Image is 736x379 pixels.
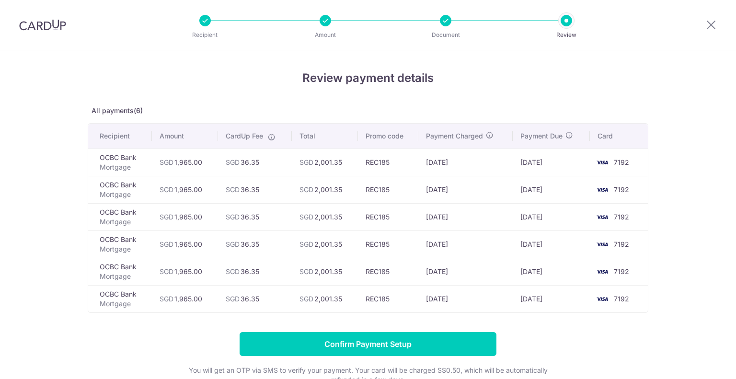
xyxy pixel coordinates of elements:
[418,258,513,285] td: [DATE]
[614,267,629,276] span: 7192
[292,285,358,312] td: 2,001.35
[226,185,240,194] span: SGD
[218,176,292,203] td: 36.35
[299,185,313,194] span: SGD
[218,149,292,176] td: 36.35
[160,267,173,276] span: SGD
[358,176,418,203] td: REC185
[513,149,590,176] td: [DATE]
[614,158,629,166] span: 7192
[152,203,218,230] td: 1,965.00
[170,30,241,40] p: Recipient
[418,176,513,203] td: [DATE]
[593,293,612,305] img: <span class="translation_missing" title="translation missing: en.account_steps.new_confirm_form.b...
[299,267,313,276] span: SGD
[593,157,612,168] img: <span class="translation_missing" title="translation missing: en.account_steps.new_confirm_form.b...
[292,124,358,149] th: Total
[88,203,152,230] td: OCBC Bank
[88,258,152,285] td: OCBC Bank
[418,230,513,258] td: [DATE]
[100,217,144,227] p: Mortgage
[292,176,358,203] td: 2,001.35
[299,213,313,221] span: SGD
[152,124,218,149] th: Amount
[292,149,358,176] td: 2,001.35
[218,285,292,312] td: 36.35
[160,158,173,166] span: SGD
[218,203,292,230] td: 36.35
[513,230,590,258] td: [DATE]
[426,131,483,141] span: Payment Charged
[593,184,612,195] img: <span class="translation_missing" title="translation missing: en.account_steps.new_confirm_form.b...
[152,176,218,203] td: 1,965.00
[152,149,218,176] td: 1,965.00
[88,285,152,312] td: OCBC Bank
[218,258,292,285] td: 36.35
[531,30,602,40] p: Review
[358,285,418,312] td: REC185
[358,149,418,176] td: REC185
[292,230,358,258] td: 2,001.35
[299,295,313,303] span: SGD
[614,295,629,303] span: 7192
[240,332,496,356] input: Confirm Payment Setup
[160,213,173,221] span: SGD
[290,30,361,40] p: Amount
[299,240,313,248] span: SGD
[418,149,513,176] td: [DATE]
[160,185,173,194] span: SGD
[292,258,358,285] td: 2,001.35
[19,19,66,31] img: CardUp
[88,230,152,258] td: OCBC Bank
[358,258,418,285] td: REC185
[160,240,173,248] span: SGD
[100,272,144,281] p: Mortgage
[226,267,240,276] span: SGD
[100,190,144,199] p: Mortgage
[152,258,218,285] td: 1,965.00
[358,230,418,258] td: REC185
[160,295,173,303] span: SGD
[226,131,263,141] span: CardUp Fee
[593,239,612,250] img: <span class="translation_missing" title="translation missing: en.account_steps.new_confirm_form.b...
[100,299,144,309] p: Mortgage
[358,203,418,230] td: REC185
[226,240,240,248] span: SGD
[299,158,313,166] span: SGD
[418,285,513,312] td: [DATE]
[358,124,418,149] th: Promo code
[513,258,590,285] td: [DATE]
[513,285,590,312] td: [DATE]
[100,244,144,254] p: Mortgage
[513,203,590,230] td: [DATE]
[88,176,152,203] td: OCBC Bank
[88,69,648,87] h4: Review payment details
[590,124,648,149] th: Card
[614,185,629,194] span: 7192
[593,211,612,223] img: <span class="translation_missing" title="translation missing: en.account_steps.new_confirm_form.b...
[152,285,218,312] td: 1,965.00
[520,131,563,141] span: Payment Due
[614,240,629,248] span: 7192
[226,158,240,166] span: SGD
[226,295,240,303] span: SGD
[410,30,481,40] p: Document
[88,106,648,115] p: All payments(6)
[593,266,612,277] img: <span class="translation_missing" title="translation missing: en.account_steps.new_confirm_form.b...
[226,213,240,221] span: SGD
[418,203,513,230] td: [DATE]
[614,213,629,221] span: 7192
[88,124,152,149] th: Recipient
[513,176,590,203] td: [DATE]
[292,203,358,230] td: 2,001.35
[88,149,152,176] td: OCBC Bank
[100,162,144,172] p: Mortgage
[152,230,218,258] td: 1,965.00
[218,230,292,258] td: 36.35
